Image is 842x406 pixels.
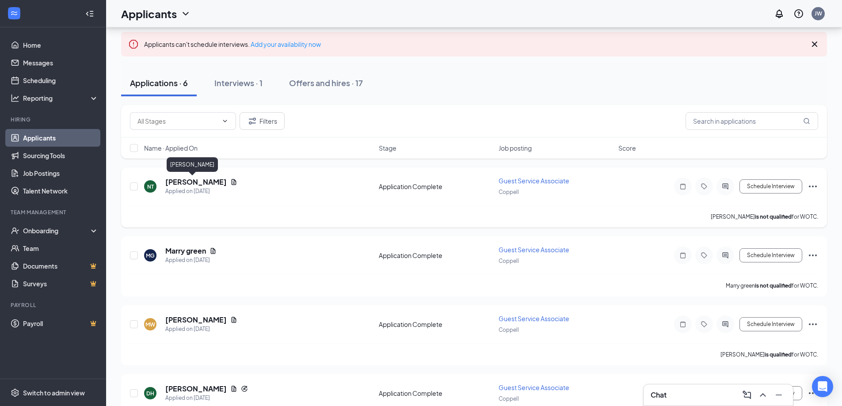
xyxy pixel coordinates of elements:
[289,77,363,88] div: Offers and hires · 17
[10,9,19,18] svg: WorkstreamLogo
[180,8,191,19] svg: ChevronDown
[23,315,99,332] a: PayrollCrown
[499,258,519,264] span: Coppell
[720,351,818,358] p: [PERSON_NAME] for WOTC.
[11,301,97,309] div: Payroll
[651,390,667,400] h3: Chat
[23,94,99,102] div: Reporting
[137,116,218,126] input: All Stages
[699,252,709,259] svg: Tag
[23,275,99,292] a: SurveysCrown
[146,252,155,259] div: MG
[145,321,155,328] div: MW
[739,248,802,262] button: Schedule Interview
[23,226,91,235] div: Onboarding
[210,247,217,254] svg: Document
[678,183,688,190] svg: Note
[165,177,227,187] h5: [PERSON_NAME]
[230,178,237,186] svg: Document
[11,94,19,102] svg: Analysis
[23,72,99,89] a: Scheduling
[774,8,785,19] svg: Notifications
[251,40,321,48] a: Add your availability now
[23,36,99,54] a: Home
[165,384,227,394] h5: [PERSON_NAME]
[221,118,229,125] svg: ChevronDown
[793,8,804,19] svg: QuestionInfo
[379,389,493,398] div: Application Complete
[742,390,752,400] svg: ComposeMessage
[499,189,519,195] span: Coppell
[147,183,154,190] div: NT
[11,116,97,123] div: Hiring
[144,144,198,152] span: Name · Applied On
[144,40,321,48] span: Applicants can't schedule interviews.
[809,39,820,49] svg: Cross
[499,395,519,402] span: Coppell
[739,179,802,194] button: Schedule Interview
[23,54,99,72] a: Messages
[23,147,99,164] a: Sourcing Tools
[720,252,731,259] svg: ActiveChat
[11,388,19,397] svg: Settings
[230,385,237,392] svg: Document
[726,282,818,289] p: Marry green for WOTC.
[165,246,206,256] h5: Marry green
[812,376,833,397] div: Open Intercom Messenger
[773,390,784,400] svg: Minimize
[772,388,786,402] button: Minimize
[23,388,85,397] div: Switch to admin view
[699,321,709,328] svg: Tag
[699,183,709,190] svg: Tag
[499,315,569,323] span: Guest Service Associate
[808,250,818,261] svg: Ellipses
[23,182,99,200] a: Talent Network
[678,252,688,259] svg: Note
[755,213,792,220] b: is not qualified
[740,388,754,402] button: ComposeMessage
[739,317,802,331] button: Schedule Interview
[165,394,248,402] div: Applied on [DATE]
[11,209,97,216] div: Team Management
[711,213,818,220] p: [PERSON_NAME] for WOTC.
[379,182,493,191] div: Application Complete
[618,144,636,152] span: Score
[499,326,519,333] span: Coppell
[765,351,792,358] b: is qualified
[379,144,396,152] span: Stage
[499,177,569,185] span: Guest Service Associate
[146,390,154,397] div: DH
[720,321,731,328] svg: ActiveChat
[755,282,792,289] b: is not qualified
[808,181,818,192] svg: Ellipses
[167,157,218,172] div: [PERSON_NAME]
[11,226,19,235] svg: UserCheck
[756,388,770,402] button: ChevronUp
[499,383,569,391] span: Guest Service Associate
[23,239,99,257] a: Team
[121,6,177,21] h1: Applicants
[240,112,285,130] button: Filter Filters
[499,246,569,254] span: Guest Service Associate
[815,10,822,17] div: JW
[499,144,532,152] span: Job posting
[128,39,139,49] svg: Error
[23,164,99,182] a: Job Postings
[165,325,237,334] div: Applied on [DATE]
[165,187,237,196] div: Applied on [DATE]
[23,257,99,275] a: DocumentsCrown
[379,251,493,260] div: Application Complete
[214,77,263,88] div: Interviews · 1
[808,319,818,330] svg: Ellipses
[720,183,731,190] svg: ActiveChat
[808,388,818,398] svg: Ellipses
[678,321,688,328] svg: Note
[165,315,227,325] h5: [PERSON_NAME]
[230,316,237,323] svg: Document
[85,9,94,18] svg: Collapse
[379,320,493,329] div: Application Complete
[241,385,248,392] svg: Reapply
[247,116,258,126] svg: Filter
[686,112,818,130] input: Search in applications
[758,390,768,400] svg: ChevronUp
